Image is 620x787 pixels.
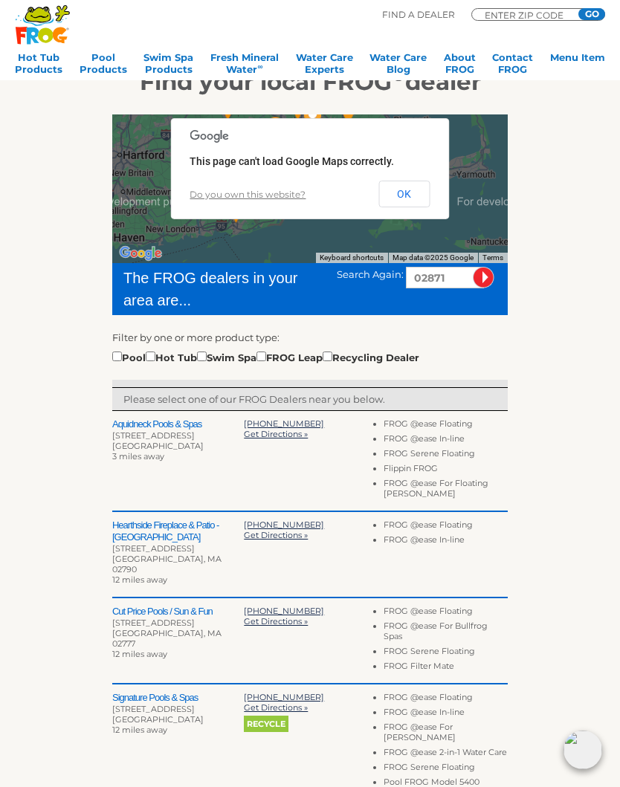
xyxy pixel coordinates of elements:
li: FROG @ease In-line [384,433,508,448]
label: Filter by one or more product type: [112,330,280,345]
img: openIcon [564,731,602,769]
a: Water CareExperts [296,51,353,81]
span: 12 miles away [112,725,167,735]
div: [GEOGRAPHIC_DATA] [112,714,244,725]
span: Search Again: [337,268,404,280]
li: FROG @ease In-line [384,534,508,549]
p: Please select one of our FROG Dealers near you below. [123,392,497,407]
li: FROG @ease Floating [384,519,508,534]
a: Get Directions » [244,530,308,540]
div: [GEOGRAPHIC_DATA], MA 02777 [112,628,244,649]
a: Water CareBlog [369,51,427,81]
a: Swim SpaProducts [143,51,193,81]
h2: Hearthside Fireplace & Patio - [GEOGRAPHIC_DATA] [112,519,244,543]
div: [GEOGRAPHIC_DATA] [112,441,244,451]
div: [STREET_ADDRESS] [112,704,244,714]
li: FROG @ease Floating [384,606,508,621]
li: FROG @ease In-line [384,707,508,722]
li: FROG @ease For Bullfrog Spas [384,621,508,646]
h2: Aquidneck Pools & Spas [112,418,244,430]
span: 3 miles away [112,451,164,461]
span: This page can't load Google Maps correctly. [190,155,394,167]
li: FROG @ease For [PERSON_NAME] [384,722,508,747]
img: Google [116,244,165,263]
input: Submit [473,267,494,288]
div: [STREET_ADDRESS] [112,618,244,628]
span: 12 miles away [112,574,167,585]
a: Fresh MineralWater∞ [210,51,279,81]
span: Recycle [244,716,288,732]
li: FROG Serene Floating [384,448,508,463]
li: FROG @ease Floating [384,418,508,433]
a: [PHONE_NUMBER] [244,418,324,429]
div: New England Spas - Warwick - 15 miles away. [259,116,305,168]
a: [PHONE_NUMBER] [244,606,324,616]
a: Open this area in Google Maps (opens a new window) [116,244,165,263]
a: [PHONE_NUMBER] [244,519,324,530]
input: Zip Code Form [483,11,572,19]
a: Terms (opens in new tab) [482,253,503,262]
li: FROG Serene Floating [384,762,508,777]
div: Pool Hot Tub Swim Spa FROG Leap Recycling Dealer [112,349,419,365]
a: Get Directions » [244,702,308,713]
li: FROG Serene Floating [384,646,508,661]
div: Hearthside Fireplace & Patio - Warwick - 15 miles away. [257,117,303,169]
h2: Signature Pools & Spas [112,692,244,704]
a: [PHONE_NUMBER] [244,692,324,702]
li: FROG @ease 2-in-1 Water Care [384,747,508,762]
li: FROG Filter Mate [384,661,508,676]
a: Hot TubProducts [15,51,62,81]
a: Do you own this website? [190,189,306,200]
p: Find A Dealer [382,8,455,22]
li: FROG @ease Floating [384,692,508,707]
a: PoolProducts [80,51,127,81]
a: Menu Item [550,51,605,81]
a: AboutFROG [444,51,476,81]
span: Map data ©2025 Google [393,253,474,262]
li: FROG @ease For Floating [PERSON_NAME] [384,478,508,503]
button: OK [378,181,430,207]
a: Get Directions » [244,616,308,626]
sup: ∞ [257,62,262,71]
div: [STREET_ADDRESS] [112,543,244,554]
div: [STREET_ADDRESS] [112,430,244,441]
div: The FROG dealers in your area are... [123,267,315,311]
a: ContactFROG [492,51,533,81]
button: Keyboard shortcuts [320,253,384,263]
li: Flippin FROG [384,463,508,478]
a: Get Directions » [244,429,308,439]
div: [GEOGRAPHIC_DATA], MA 02790 [112,554,244,574]
h2: Cut Price Pools / Sun & Fun [112,606,244,618]
span: 12 miles away [112,649,167,659]
input: GO [578,8,605,20]
div: Swimming Pool & Spa Design - 50 miles away. [418,126,464,178]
